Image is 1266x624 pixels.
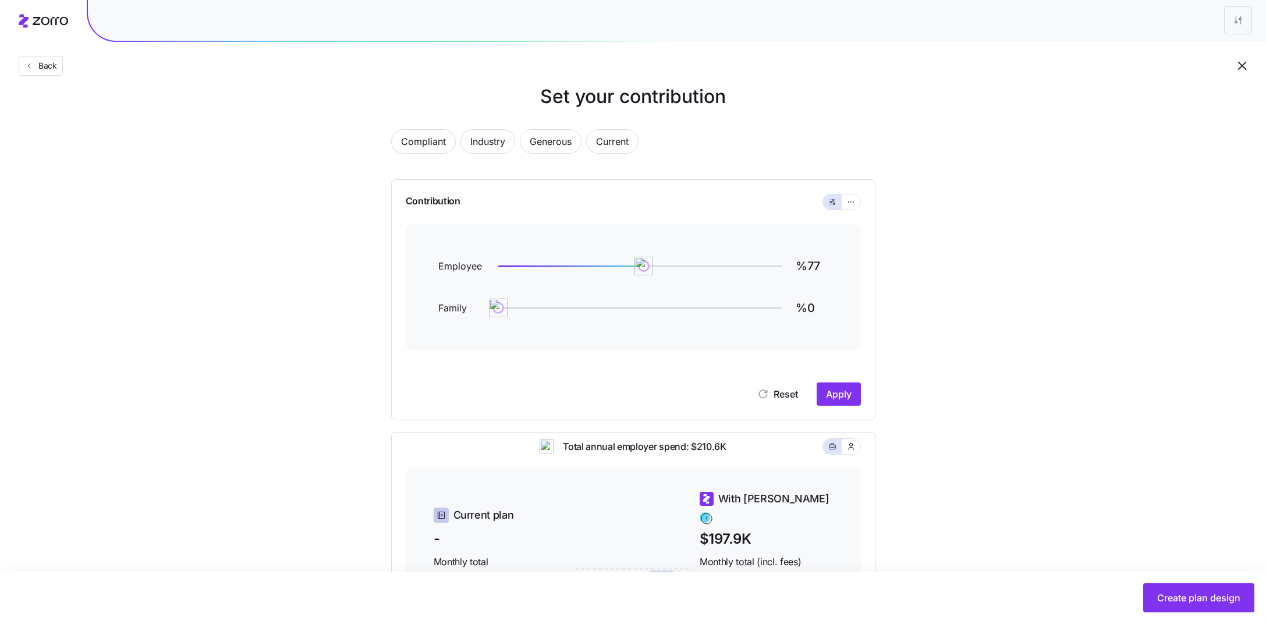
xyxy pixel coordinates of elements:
[700,528,833,549] span: $197.9K
[434,528,567,549] span: -
[460,129,515,154] button: Industry
[434,555,567,569] span: Monthly total
[540,439,554,453] img: ai-icon.png
[748,382,807,406] button: Reset
[530,130,572,153] span: Generous
[489,299,508,317] img: ai-icon.png
[718,491,829,507] span: With [PERSON_NAME]
[520,129,581,154] button: Generous
[1143,583,1254,612] button: Create plan design
[700,555,833,569] span: Monthly total (incl. fees)
[453,507,514,523] span: Current plan
[19,56,63,76] button: Back
[554,439,726,454] span: Total annual employer spend: $210.6K
[34,60,57,72] span: Back
[406,194,460,210] span: Contribution
[470,130,505,153] span: Industry
[1157,591,1240,605] span: Create plan design
[345,83,922,111] h1: Set your contribution
[391,129,456,154] button: Compliant
[586,129,639,154] button: Current
[817,382,861,406] button: Apply
[401,130,446,153] span: Compliant
[634,257,653,275] img: ai-icon.png
[438,259,485,274] span: Employee
[826,387,852,401] span: Apply
[596,130,629,153] span: Current
[438,301,485,315] span: Family
[774,387,798,401] span: Reset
